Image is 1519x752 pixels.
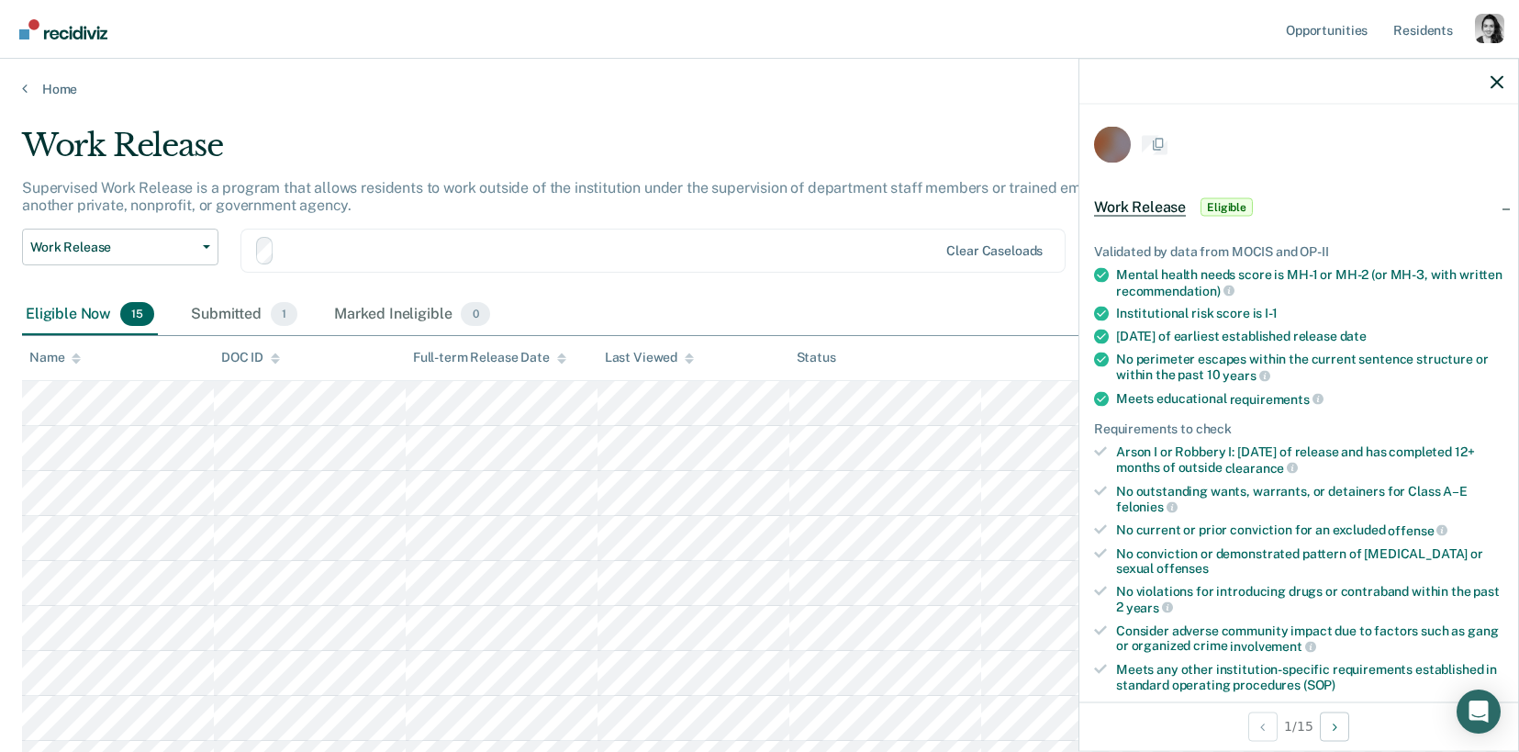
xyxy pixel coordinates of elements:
span: (SOP) [1303,677,1335,691]
span: clearance [1225,460,1299,475]
span: Work Release [30,240,195,255]
div: Last Viewed [605,350,694,365]
div: Clear caseloads [946,243,1043,259]
div: Arson I or Robbery I: [DATE] of release and has completed 12+ months of outside [1116,444,1503,476]
span: requirements [1230,391,1324,406]
div: No current or prior conviction for an excluded [1116,522,1503,539]
span: involvement [1230,639,1315,654]
div: Eligible Now [22,295,158,335]
button: Profile dropdown button [1475,14,1504,43]
span: Work Release [1094,198,1186,217]
span: I-1 [1265,306,1278,320]
div: Work ReleaseEligible [1079,178,1518,237]
span: felonies [1116,499,1178,514]
span: years [1223,368,1269,383]
div: Full-term Release Date [413,350,566,365]
div: Requirements to check [1094,421,1503,437]
div: Meets any other institution-specific requirements established in standard operating procedures [1116,662,1503,693]
div: [DATE] of earliest established release [1116,329,1503,344]
div: No outstanding wants, warrants, or detainers for Class A–E [1116,483,1503,514]
div: No conviction or demonstrated pattern of [MEDICAL_DATA] or sexual [1116,545,1503,577]
div: Consider adverse community impact due to factors such as gang or organized crime [1116,623,1503,654]
div: Institutional risk score is [1116,306,1503,321]
div: Name [29,350,81,365]
div: DOC ID [221,350,280,365]
div: Status [797,350,836,365]
div: Open Intercom Messenger [1457,690,1501,734]
div: Work Release [22,127,1161,179]
span: offense [1388,522,1447,537]
button: Next Opportunity [1320,712,1349,741]
div: Meets educational [1116,390,1503,407]
img: Recidiviz [19,19,107,39]
div: Mental health needs score is MH-1 or MH-2 (or MH-3, with written [1116,267,1503,298]
div: 1 / 15 [1079,701,1518,750]
p: Supervised Work Release is a program that allows residents to work outside of the institution und... [22,179,1151,214]
span: offenses [1156,561,1209,576]
span: years [1126,600,1173,614]
span: 15 [120,302,154,326]
span: 0 [461,302,489,326]
div: Validated by data from MOCIS and OP-II [1094,244,1503,260]
div: No violations for introducing drugs or contraband within the past 2 [1116,584,1503,615]
div: Marked Ineligible [330,295,494,335]
span: recommendation) [1116,283,1234,297]
span: date [1340,329,1367,343]
span: Eligible [1201,198,1253,217]
div: Submitted [187,295,301,335]
span: 1 [271,302,297,326]
a: Home [22,81,1497,97]
div: No perimeter escapes within the current sentence structure or within the past 10 [1116,352,1503,383]
button: Previous Opportunity [1248,712,1278,741]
